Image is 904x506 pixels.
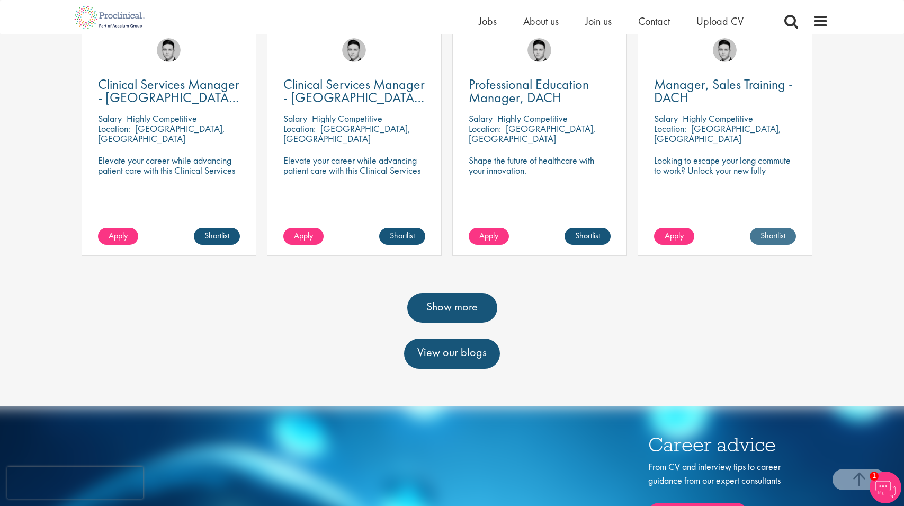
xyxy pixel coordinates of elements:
[98,228,138,245] a: Apply
[665,230,684,241] span: Apply
[283,228,324,245] a: Apply
[98,155,240,196] p: Elevate your career while advancing patient care with this Clinical Services Manager position wit...
[407,293,497,323] a: Show more
[98,75,239,120] span: Clinical Services Manager - [GEOGRAPHIC_DATA], [GEOGRAPHIC_DATA]
[527,38,551,62] img: Connor Lynes
[565,228,611,245] a: Shortlist
[683,112,753,125] p: Highly Competitive
[654,75,793,106] span: Manager, Sales Training - DACH
[696,14,744,28] a: Upload CV
[638,14,670,28] a: Contact
[469,122,501,135] span: Location:
[648,434,791,455] h3: Career advice
[479,230,498,241] span: Apply
[469,155,611,175] p: Shape the future of healthcare with your innovation.
[283,155,425,196] p: Elevate your career while advancing patient care with this Clinical Services Manager position wit...
[379,228,425,245] a: Shortlist
[654,112,678,125] span: Salary
[469,228,509,245] a: Apply
[750,228,796,245] a: Shortlist
[127,112,197,125] p: Highly Competitive
[497,112,568,125] p: Highly Competitive
[870,472,901,503] img: Chatbot
[283,78,425,104] a: Clinical Services Manager - [GEOGRAPHIC_DATA], [GEOGRAPHIC_DATA], [GEOGRAPHIC_DATA]
[654,155,796,196] p: Looking to escape your long commute to work? Unlock your new fully flexible, remote working posit...
[523,14,559,28] a: About us
[404,339,500,368] a: View our blogs
[654,78,796,104] a: Manager, Sales Training - DACH
[469,112,493,125] span: Salary
[7,467,143,499] iframe: reCAPTCHA
[283,122,316,135] span: Location:
[283,112,307,125] span: Salary
[294,230,313,241] span: Apply
[98,112,122,125] span: Salary
[283,75,425,133] span: Clinical Services Manager - [GEOGRAPHIC_DATA], [GEOGRAPHIC_DATA], [GEOGRAPHIC_DATA]
[342,38,366,62] img: Connor Lynes
[654,122,686,135] span: Location:
[469,122,596,145] p: [GEOGRAPHIC_DATA], [GEOGRAPHIC_DATA]
[157,38,181,62] img: Connor Lynes
[469,78,611,104] a: Professional Education Manager, DACH
[109,230,128,241] span: Apply
[654,122,781,145] p: [GEOGRAPHIC_DATA], [GEOGRAPHIC_DATA]
[713,38,737,62] img: Connor Lynes
[98,122,225,145] p: [GEOGRAPHIC_DATA], [GEOGRAPHIC_DATA]
[585,14,612,28] a: Join us
[98,122,130,135] span: Location:
[654,228,694,245] a: Apply
[312,112,382,125] p: Highly Competitive
[469,75,589,106] span: Professional Education Manager, DACH
[98,78,240,104] a: Clinical Services Manager - [GEOGRAPHIC_DATA], [GEOGRAPHIC_DATA]
[283,122,410,145] p: [GEOGRAPHIC_DATA], [GEOGRAPHIC_DATA]
[194,228,240,245] a: Shortlist
[870,472,879,481] span: 1
[479,14,497,28] a: Jobs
